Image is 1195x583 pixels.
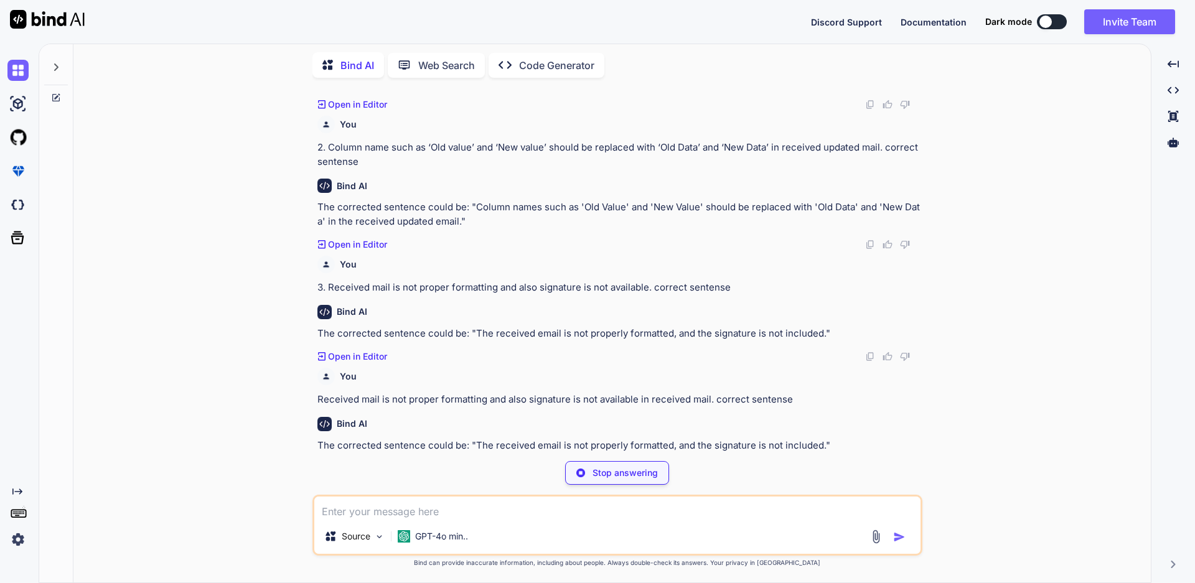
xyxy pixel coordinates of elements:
[374,531,385,542] img: Pick Models
[7,127,29,148] img: githubLight
[865,100,875,110] img: copy
[337,180,367,192] h6: Bind AI
[7,60,29,81] img: chat
[328,98,387,111] p: Open in Editor
[418,58,475,73] p: Web Search
[869,529,883,544] img: attachment
[985,16,1032,28] span: Dark mode
[893,531,906,543] img: icon
[337,417,367,430] h6: Bind AI
[883,240,893,250] img: like
[317,141,920,169] p: 2. Column name such as ‘Old value’ and ‘New value’ should be replaced with ‘Old Data’ and ‘New Da...
[340,118,357,131] h6: You
[883,100,893,110] img: like
[340,58,374,73] p: Bind AI
[7,93,29,114] img: ai-studio
[900,100,910,110] img: dislike
[415,530,468,543] p: GPT-4o min..
[811,17,882,27] span: Discord Support
[1084,9,1175,34] button: Invite Team
[7,194,29,215] img: darkCloudIdeIcon
[900,240,910,250] img: dislike
[328,350,387,363] p: Open in Editor
[340,258,357,271] h6: You
[7,529,29,550] img: settings
[593,467,658,479] p: Stop answering
[337,305,367,318] h6: Bind AI
[865,352,875,361] img: copy
[312,558,922,567] p: Bind can provide inaccurate information, including about people. Always double-check its answers....
[317,327,920,341] p: The corrected sentence could be: "The received email is not properly formatted, and the signature...
[342,530,370,543] p: Source
[317,281,920,295] p: 3. Received mail is not proper formatting and also signature is not available. correct sentense
[328,238,387,251] p: Open in Editor
[340,370,357,383] h6: You
[900,352,910,361] img: dislike
[317,200,920,228] p: The corrected sentence could be: "Column names such as 'Old Value' and 'New Value' should be repl...
[317,439,920,453] p: The corrected sentence could be: "The received email is not properly formatted, and the signature...
[865,240,875,250] img: copy
[519,58,594,73] p: Code Generator
[7,161,29,182] img: premium
[883,352,893,361] img: like
[811,16,882,29] button: Discord Support
[10,10,85,29] img: Bind AI
[901,16,967,29] button: Documentation
[317,393,920,407] p: Received mail is not proper formatting and also signature is not available in received mail. corr...
[398,530,410,543] img: GPT-4o mini
[901,17,967,27] span: Documentation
